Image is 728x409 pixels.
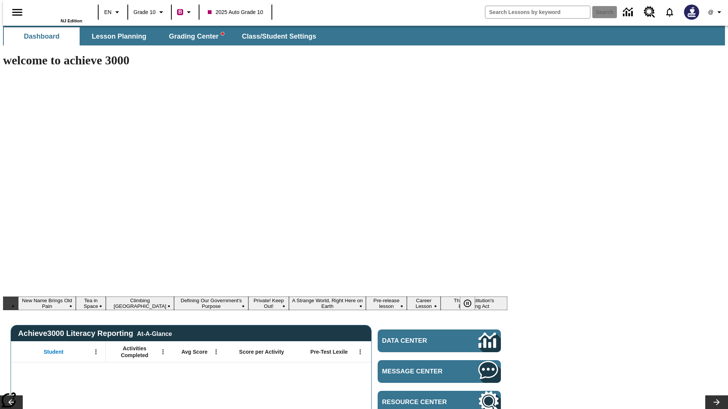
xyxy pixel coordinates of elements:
[6,1,28,23] button: Open side menu
[18,297,76,310] button: Slide 1 New Name Brings Old Pain
[639,2,660,22] a: Resource Center, Will open in new tab
[382,368,456,375] span: Message Center
[378,329,501,352] a: Data Center
[684,5,699,20] img: Avatar
[18,329,172,338] span: Achieve3000 Literacy Reporting
[92,32,146,41] span: Lesson Planning
[130,5,169,19] button: Grade: Grade 10, Select a grade
[236,27,322,45] button: Class/Student Settings
[110,345,160,359] span: Activities Completed
[101,5,125,19] button: Language: EN, Select a language
[239,348,284,355] span: Score per Activity
[660,2,679,22] a: Notifications
[106,297,174,310] button: Slide 3 Climbing Mount Tai
[704,5,728,19] button: Profile/Settings
[76,297,106,310] button: Slide 2 Tea in Space
[242,32,316,41] span: Class/Student Settings
[355,346,366,357] button: Open Menu
[382,337,453,345] span: Data Center
[133,8,155,16] span: Grade 10
[157,346,169,357] button: Open Menu
[221,32,224,35] svg: writing assistant alert
[3,27,323,45] div: SubNavbar
[137,329,172,337] div: At-A-Glance
[158,27,234,45] button: Grading Center
[24,32,60,41] span: Dashboard
[311,348,348,355] span: Pre-Test Lexile
[178,7,182,17] span: B
[382,398,456,406] span: Resource Center
[618,2,639,23] a: Data Center
[44,348,63,355] span: Student
[460,297,475,310] button: Pause
[61,19,82,23] span: NJ Edition
[3,53,507,67] h1: welcome to achieve 3000
[441,297,507,310] button: Slide 9 The Constitution's Balancing Act
[460,297,483,310] div: Pause
[33,3,82,23] div: Home
[679,2,704,22] button: Select a new avatar
[169,32,224,41] span: Grading Center
[181,348,207,355] span: Avg Score
[378,360,501,383] a: Message Center
[289,297,366,310] button: Slide 6 A Strange World, Right Here on Earth
[90,346,102,357] button: Open Menu
[407,297,440,310] button: Slide 8 Career Lesson
[210,346,222,357] button: Open Menu
[708,8,713,16] span: @
[33,3,82,19] a: Home
[81,27,157,45] button: Lesson Planning
[174,297,249,310] button: Slide 4 Defining Our Government's Purpose
[485,6,590,18] input: search field
[705,395,728,409] button: Lesson carousel, Next
[4,27,80,45] button: Dashboard
[366,297,407,310] button: Slide 7 Pre-release lesson
[248,297,289,310] button: Slide 5 Private! Keep Out!
[3,26,725,45] div: SubNavbar
[104,8,111,16] span: EN
[174,5,196,19] button: Boost Class color is violet red. Change class color
[208,8,263,16] span: 2025 Auto Grade 10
